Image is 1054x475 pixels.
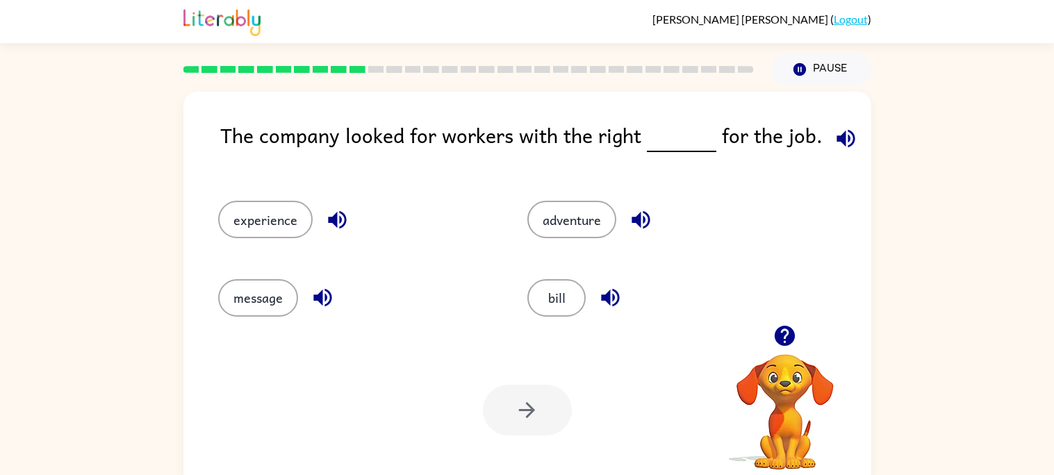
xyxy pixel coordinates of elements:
button: Pause [771,53,871,85]
button: experience [218,201,313,238]
img: Literably [183,6,261,36]
button: message [218,279,298,317]
div: ( ) [652,12,871,26]
a: Logout [834,12,868,26]
button: bill [527,279,586,317]
span: [PERSON_NAME] [PERSON_NAME] [652,12,830,26]
video: Your browser must support playing .mp4 files to use Literably. Please try using another browser. [716,333,855,472]
div: The company looked for workers with the right for the job. [220,119,871,173]
button: adventure [527,201,616,238]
